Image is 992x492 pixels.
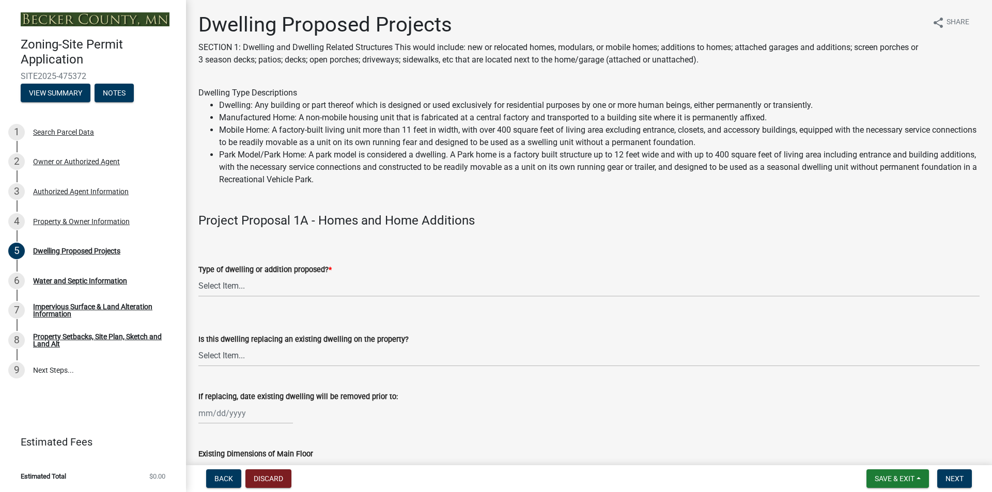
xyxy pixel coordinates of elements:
[8,153,25,170] div: 2
[198,336,409,343] label: Is this dwelling replacing an existing dwelling on the property?
[95,84,134,102] button: Notes
[214,474,233,483] span: Back
[219,99,980,112] li: Dwelling: Any building or part thereof which is designed or used exclusively for residential purp...
[21,12,169,26] img: Becker County, Minnesota
[198,393,398,401] label: If replacing, date existing dwelling will be removed prior to:
[33,303,169,318] div: Impervious Surface & Land Alteration Information
[937,469,972,488] button: Next
[33,129,94,136] div: Search Parcel Data
[8,302,25,319] div: 7
[8,213,25,230] div: 4
[198,451,313,458] label: Existing Dimensions of Main Floor
[198,213,980,228] h4: Project Proposal 1A - Homes and Home Additions
[8,243,25,259] div: 5
[924,12,978,33] button: shareShare
[198,403,293,424] input: mm/dd/yyyy
[21,37,178,67] h4: Zoning-Site Permit Application
[198,266,332,274] label: Type of dwelling or addition proposed?
[866,469,929,488] button: Save & Exit
[8,432,169,452] a: Estimated Fees
[198,41,924,66] p: SECTION 1: Dwelling and Dwelling Related Structures This would include: new or relocated homes, m...
[8,332,25,348] div: 8
[33,218,130,225] div: Property & Owner Information
[219,124,980,149] li: Mobile Home: A factory-built living unit more than 11 feet in width, with over 400 square feet of...
[8,362,25,378] div: 9
[21,71,165,81] span: SITE2025-475372
[932,17,944,29] i: share
[95,89,134,98] wm-modal-confirm: Notes
[219,112,980,124] li: Manufactured Home: A non-mobile housing unit that is fabricated at a central factory and transpor...
[33,158,120,165] div: Owner or Authorized Agent
[21,84,90,102] button: View Summary
[21,89,90,98] wm-modal-confirm: Summary
[219,149,980,186] li: Park Model/Park Home: A park model is considered a dwelling. A Park home is a factory built struc...
[946,474,964,483] span: Next
[8,273,25,289] div: 6
[149,473,165,480] span: $0.00
[33,188,129,195] div: Authorized Agent Information
[947,17,969,29] span: Share
[33,333,169,347] div: Property Setbacks, Site Plan, Sketch and Land Alt
[8,183,25,200] div: 3
[33,277,127,284] div: Water and Septic Information
[198,87,980,186] div: Dwelling Type Descriptions
[875,474,915,483] span: Save & Exit
[245,469,291,488] button: Discard
[198,12,924,37] h1: Dwelling Proposed Projects
[33,247,120,255] div: Dwelling Proposed Projects
[21,473,66,480] span: Estimated Total
[206,469,241,488] button: Back
[8,124,25,140] div: 1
